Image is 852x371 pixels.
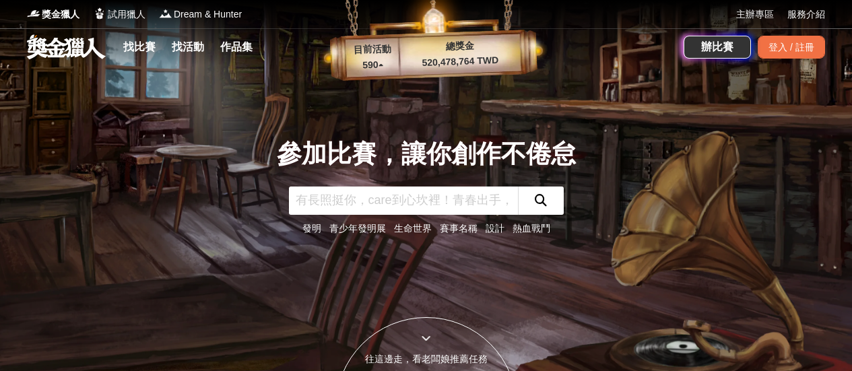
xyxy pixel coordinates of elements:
[336,352,517,366] div: 往這邊走，看老闆娘推薦任務
[108,7,145,22] span: 試用獵人
[27,7,79,22] a: Logo獎金獵人
[345,42,399,58] p: 目前活動
[394,223,432,234] a: 生命世界
[93,7,106,20] img: Logo
[42,7,79,22] span: 獎金獵人
[513,223,550,234] a: 熱血戰鬥
[346,57,400,73] p: 590 ▴
[159,7,172,20] img: Logo
[302,223,321,234] a: 發明
[329,223,386,234] a: 青少年發明展
[215,38,258,57] a: 作品集
[399,53,521,71] p: 520,478,764 TWD
[440,223,478,234] a: 賽事名稱
[684,36,751,59] a: 辦比賽
[486,223,504,234] a: 設計
[736,7,774,22] a: 主辦專區
[399,37,521,55] p: 總獎金
[93,7,145,22] a: Logo試用獵人
[159,7,242,22] a: LogoDream & Hunter
[174,7,242,22] span: Dream & Hunter
[166,38,209,57] a: 找活動
[758,36,825,59] div: 登入 / 註冊
[289,187,518,215] input: 有長照挺你，care到心坎裡！青春出手，拍出照顧 影音徵件活動
[27,7,40,20] img: Logo
[277,135,576,173] div: 參加比賽，讓你創作不倦怠
[787,7,825,22] a: 服務介紹
[118,38,161,57] a: 找比賽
